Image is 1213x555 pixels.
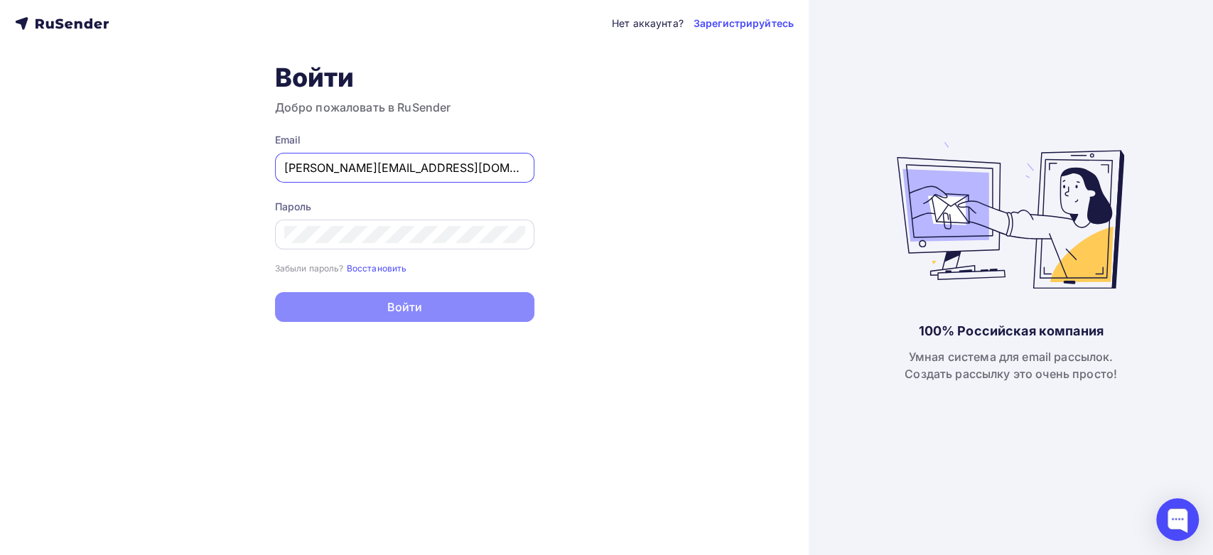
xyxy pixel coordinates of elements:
[347,263,407,274] small: Восстановить
[275,62,534,93] h1: Войти
[275,292,534,322] button: Войти
[694,16,794,31] a: Зарегистрируйтесь
[275,200,534,214] div: Пароль
[905,348,1117,382] div: Умная система для email рассылок. Создать рассылку это очень просто!
[347,262,407,274] a: Восстановить
[275,99,534,116] h3: Добро пожаловать в RuSender
[275,133,534,147] div: Email
[612,16,684,31] div: Нет аккаунта?
[284,159,525,176] input: Укажите свой email
[275,263,344,274] small: Забыли пароль?
[918,323,1103,340] div: 100% Российская компания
